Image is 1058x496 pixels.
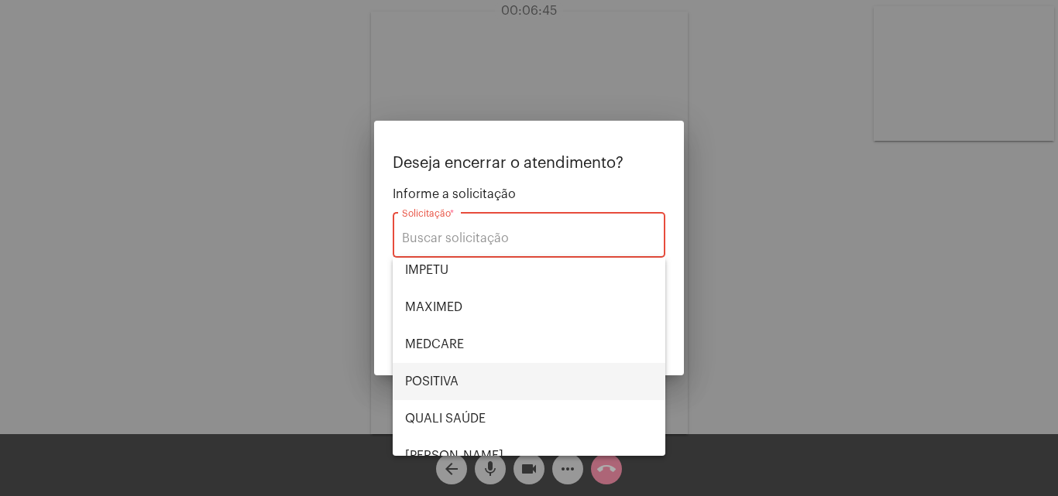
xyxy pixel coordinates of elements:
span: MEDCARE [405,326,653,363]
span: IMPETU [405,251,653,289]
span: QUALI SAÚDE [405,400,653,437]
span: Informe a solicitação [393,187,665,201]
span: POSITIVA [405,363,653,400]
p: Deseja encerrar o atendimento? [393,155,665,172]
input: Buscar solicitação [402,231,656,245]
span: [PERSON_NAME] [405,437,653,474]
span: MAXIMED [405,289,653,326]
